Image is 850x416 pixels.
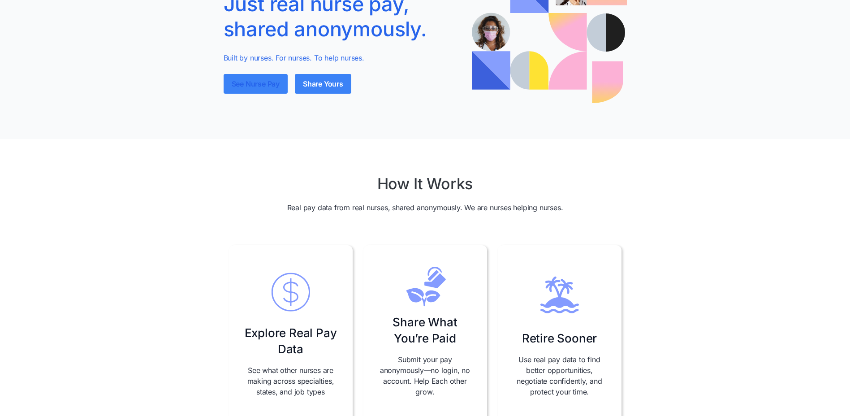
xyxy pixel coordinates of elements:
[243,365,338,397] p: See what other nurses are making across specialties, states, and job types
[378,314,473,347] h3: Share What You’re Paid
[243,325,338,358] h3: Explore Real Pay Data
[522,330,597,347] h3: Retire Sooner
[287,202,563,213] p: Real pay data from real nurses, shared anonymously. We are nurses helping nurses.
[378,354,473,397] p: Submit your pay anonymously—no login, no account. Help Each other grow.
[224,74,288,94] a: See Nurse Pay
[295,74,351,94] a: Share Yours
[224,52,458,63] p: Built by nurses. For nurses. To help nurses.
[377,175,473,193] h2: How It Works
[512,354,607,397] p: Use real pay data to find better opportunities, negotiate confidently, and protect your time.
